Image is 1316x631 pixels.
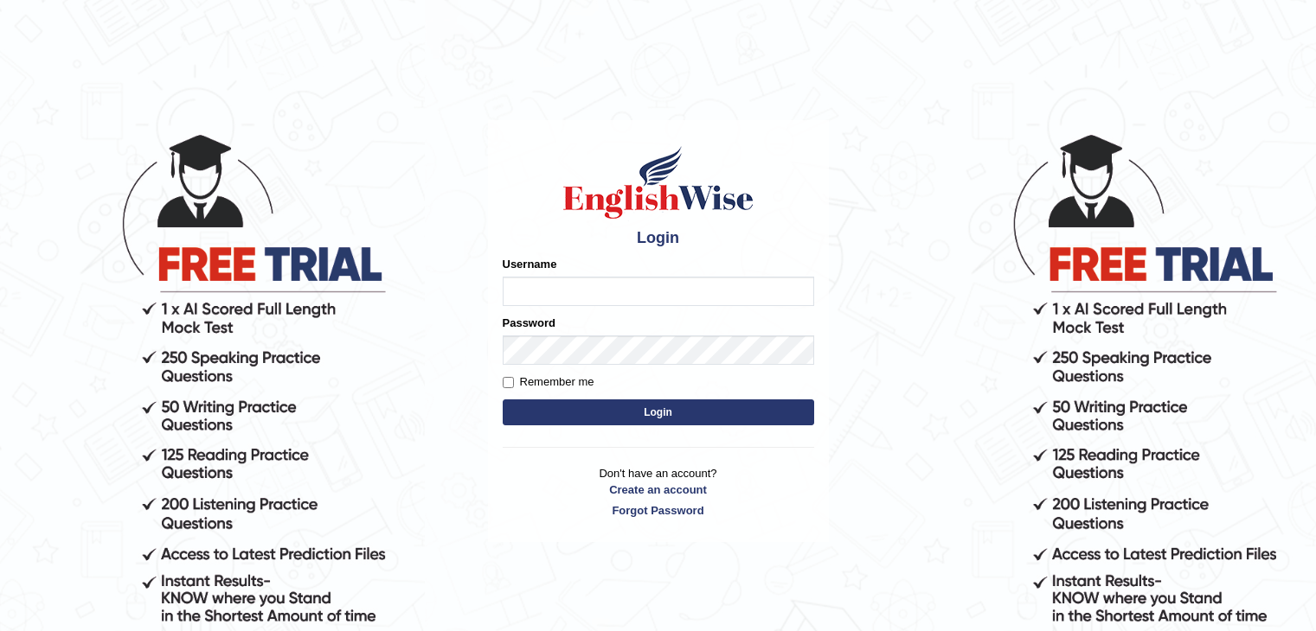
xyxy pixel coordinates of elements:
[560,143,757,221] img: Logo of English Wise sign in for intelligent practice with AI
[503,465,814,519] p: Don't have an account?
[503,256,557,272] label: Username
[503,399,814,425] button: Login
[503,373,594,391] label: Remember me
[503,315,555,331] label: Password
[503,377,514,388] input: Remember me
[503,230,814,247] h4: Login
[503,502,814,519] a: Forgot Password
[503,481,814,498] a: Create an account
